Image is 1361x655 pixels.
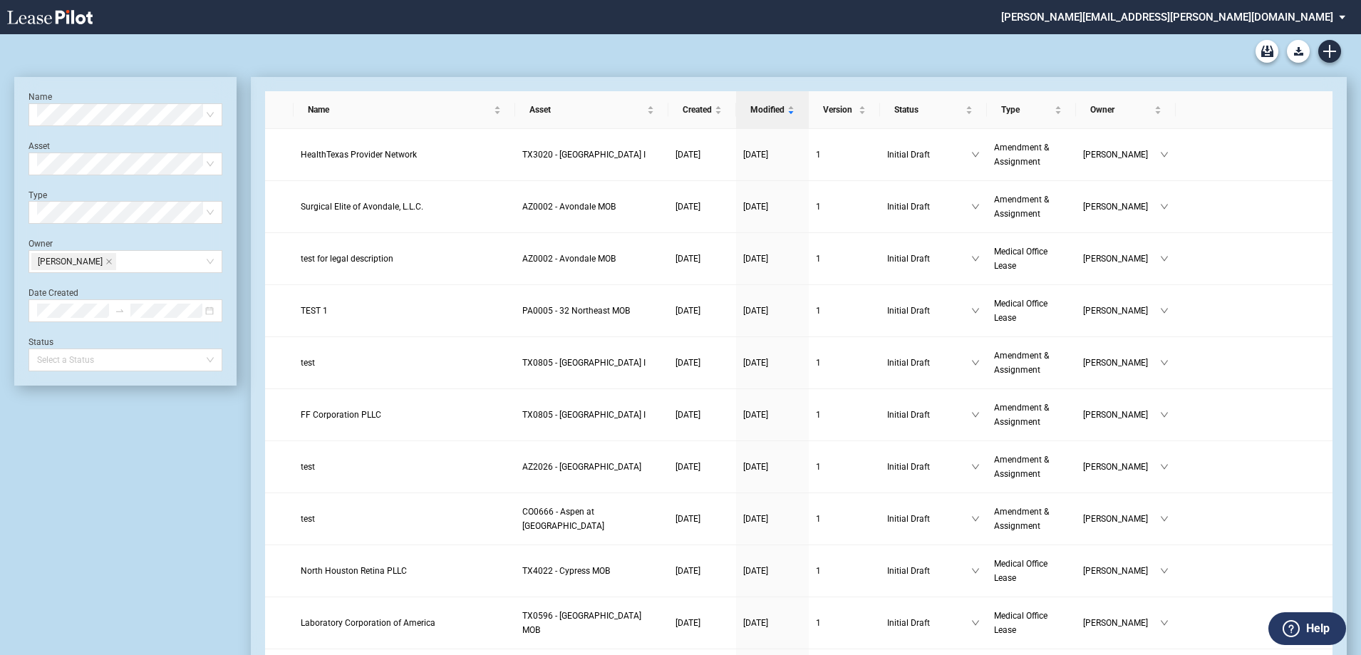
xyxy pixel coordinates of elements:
span: swap-right [115,306,125,316]
a: AZ0002 - Avondale MOB [522,200,661,214]
span: AZ0002 - Avondale MOB [522,254,616,264]
span: Initial Draft [887,564,971,578]
span: [PERSON_NAME] [1083,460,1160,474]
span: Asset [529,103,644,117]
th: Status [880,91,987,129]
span: Initial Draft [887,200,971,214]
span: Surgical Elite of Avondale, L.L.C. [301,202,423,212]
span: [DATE] [743,150,768,160]
span: Initial Draft [887,304,971,318]
a: Medical Office Lease [994,557,1069,585]
span: Initial Draft [887,408,971,422]
a: North Houston Retina PLLC [301,564,509,578]
a: Amendment & Assignment [994,505,1069,533]
a: [DATE] [676,512,729,526]
span: TX0805 - SouthWest Medical Plaza I [522,358,646,368]
a: 1 [816,148,873,162]
span: Amendment & Assignment [994,195,1049,219]
th: Version [809,91,880,129]
span: [DATE] [676,462,700,472]
a: TX4022 - Cypress MOB [522,564,661,578]
a: [DATE] [743,616,802,630]
a: [DATE] [676,356,729,370]
span: AZ2026 - Medical Plaza II [522,462,641,472]
span: TX4022 - Cypress MOB [522,566,610,576]
md-menu: Download Blank Form List [1283,40,1314,63]
span: down [971,463,980,471]
span: [DATE] [676,514,700,524]
label: Status [29,337,53,347]
span: down [1160,463,1169,471]
span: down [971,359,980,367]
th: Created [668,91,736,129]
a: test for legal description [301,252,509,266]
span: down [971,254,980,263]
span: [PERSON_NAME] [1083,356,1160,370]
a: 1 [816,564,873,578]
a: AZ2026 - [GEOGRAPHIC_DATA] [522,460,661,474]
a: Create new document [1318,40,1341,63]
button: Download Blank Form [1287,40,1310,63]
a: AZ0002 - Avondale MOB [522,252,661,266]
span: test [301,462,315,472]
a: Amendment & Assignment [994,453,1069,481]
span: [DATE] [676,566,700,576]
span: Created [683,103,712,117]
a: TX0805 - [GEOGRAPHIC_DATA] I [522,408,661,422]
a: TX3020 - [GEOGRAPHIC_DATA] I [522,148,661,162]
a: [DATE] [676,460,729,474]
th: Type [987,91,1076,129]
a: [DATE] [743,356,802,370]
span: down [1160,306,1169,315]
span: Initial Draft [887,148,971,162]
span: Version [823,103,856,117]
a: [DATE] [743,512,802,526]
span: Amendment & Assignment [994,455,1049,479]
span: [DATE] [743,410,768,420]
span: to [115,306,125,316]
a: TX0805 - [GEOGRAPHIC_DATA] I [522,356,661,370]
span: Type [1001,103,1052,117]
span: Initial Draft [887,252,971,266]
a: 1 [816,616,873,630]
label: Date Created [29,288,78,298]
span: TX0596 - North Hills MOB [522,611,641,635]
a: [DATE] [743,564,802,578]
span: Status [894,103,963,117]
span: down [1160,567,1169,575]
span: [DATE] [743,618,768,628]
span: Amendment & Assignment [994,143,1049,167]
a: test [301,356,509,370]
a: 1 [816,460,873,474]
span: [PERSON_NAME] [1083,200,1160,214]
a: [DATE] [743,148,802,162]
a: Amendment & Assignment [994,140,1069,169]
span: down [1160,254,1169,263]
span: Initial Draft [887,616,971,630]
th: Modified [736,91,809,129]
a: Medical Office Lease [994,609,1069,637]
span: [DATE] [743,566,768,576]
span: [DATE] [743,462,768,472]
a: TEST 1 [301,304,509,318]
button: Help [1268,612,1346,645]
span: [PERSON_NAME] [1083,512,1160,526]
span: [DATE] [743,202,768,212]
span: [PERSON_NAME] [38,254,103,269]
span: [PERSON_NAME] [1083,616,1160,630]
a: [DATE] [676,564,729,578]
span: 1 [816,462,821,472]
span: [DATE] [676,306,700,316]
span: [DATE] [676,150,700,160]
span: HealthTexas Provider Network [301,150,417,160]
span: North Houston Retina PLLC [301,566,407,576]
a: Laboratory Corporation of America [301,616,509,630]
span: [DATE] [676,618,700,628]
a: [DATE] [743,460,802,474]
th: Owner [1076,91,1176,129]
span: Amendment & Assignment [994,507,1049,531]
span: [PERSON_NAME] [1083,148,1160,162]
span: Medical Office Lease [994,559,1047,583]
span: Name [308,103,492,117]
a: Surgical Elite of Avondale, L.L.C. [301,200,509,214]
